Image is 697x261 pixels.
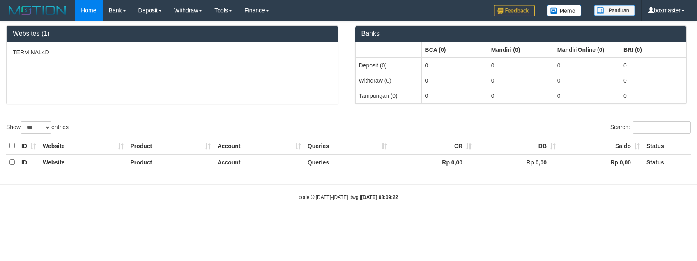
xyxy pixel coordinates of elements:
th: Group: activate to sort column ascending [620,42,686,58]
th: DB [475,138,559,154]
td: 0 [421,58,488,73]
td: 0 [421,88,488,103]
td: 0 [488,88,554,103]
th: Queries [304,138,391,154]
th: Group: activate to sort column ascending [488,42,554,58]
th: ID [18,154,39,170]
h3: Banks [361,30,681,37]
input: Search: [633,121,691,134]
img: MOTION_logo.png [6,4,69,16]
td: 0 [554,58,620,73]
td: Tampungan (0) [355,88,421,103]
td: 0 [421,73,488,88]
td: 0 [488,58,554,73]
th: Account [214,138,304,154]
th: Website [39,138,127,154]
th: Group: activate to sort column ascending [421,42,488,58]
td: 0 [554,73,620,88]
td: 0 [620,73,686,88]
td: Withdraw (0) [355,73,421,88]
th: Status [643,154,691,170]
th: Rp 0,00 [559,154,643,170]
img: Feedback.jpg [494,5,535,16]
strong: [DATE] 08:09:22 [361,194,398,200]
td: Deposit (0) [355,58,421,73]
label: Search: [610,121,691,134]
td: 0 [554,88,620,103]
img: Button%20Memo.svg [547,5,582,16]
h3: Websites (1) [13,30,332,37]
small: code © [DATE]-[DATE] dwg | [299,194,398,200]
th: Queries [304,154,391,170]
th: Rp 0,00 [391,154,475,170]
th: ID [18,138,39,154]
th: Website [39,154,127,170]
img: panduan.png [594,5,635,16]
th: Rp 0,00 [475,154,559,170]
td: 0 [620,88,686,103]
th: CR [391,138,475,154]
th: Status [643,138,691,154]
th: Product [127,138,214,154]
label: Show entries [6,121,69,134]
th: Group: activate to sort column ascending [554,42,620,58]
th: Account [214,154,304,170]
th: Product [127,154,214,170]
th: Group: activate to sort column ascending [355,42,421,58]
select: Showentries [21,121,51,134]
th: Saldo [559,138,643,154]
p: TERMINAL4D [13,48,332,56]
td: 0 [488,73,554,88]
td: 0 [620,58,686,73]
